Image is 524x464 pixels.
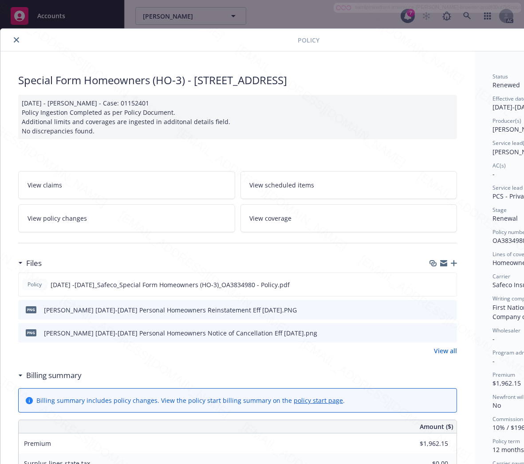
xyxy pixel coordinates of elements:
button: download file [431,328,438,338]
a: View policy changes [18,204,235,232]
a: View coverage [240,204,457,232]
span: Renewal [492,214,518,222]
span: 12 months [492,445,524,454]
span: PNG [26,306,36,313]
span: Commission [492,415,523,423]
div: Billing summary [18,370,82,381]
span: View policy changes [28,214,87,223]
button: close [11,35,22,45]
h3: Files [26,257,42,269]
a: policy start page [294,396,343,405]
button: preview file [445,280,453,289]
span: Policy [26,281,43,289]
button: preview file [445,305,453,315]
div: Billing summary includes policy changes. View the policy start billing summary on the . [36,396,345,405]
div: Special Form Homeowners (HO-3) - [STREET_ADDRESS] [18,73,457,88]
div: [PERSON_NAME] [DATE]-[DATE] Personal Homeowners Notice of Cancellation Eff [DATE].png [44,328,317,338]
span: Producer(s) [492,117,521,125]
span: No [492,401,501,409]
span: Amount ($) [420,422,453,431]
span: Stage [492,206,507,214]
span: View scheduled items [250,180,315,190]
span: AC(s) [492,162,506,169]
span: Policy term [492,437,520,445]
span: - [492,357,495,365]
div: [DATE] - [PERSON_NAME] - Case: 01152401 Policy Ingestion Completed as per Policy Document. Additi... [18,95,457,139]
a: View scheduled items [240,171,457,199]
span: Premium [492,371,515,378]
span: Renewed [492,81,520,89]
span: View claims [28,180,62,190]
a: View all [434,346,457,355]
span: $1,962.15 [492,379,521,387]
div: [PERSON_NAME] [DATE]-[DATE] Personal Homeowners Reinstatement Eff [DATE].PNG [44,305,297,315]
span: - [492,170,495,178]
span: [DATE] -[DATE]_Safeco_Special Form Homeowners (HO-3)_OA3834980 - Policy.pdf [51,280,290,289]
span: Premium [24,439,51,448]
h3: Billing summary [26,370,82,381]
span: Policy [298,35,319,45]
button: download file [431,305,438,315]
span: Wholesaler [492,327,520,334]
span: View coverage [250,214,292,223]
span: Status [492,73,508,80]
span: png [26,329,36,336]
span: - [492,335,495,343]
a: View claims [18,171,235,199]
div: Files [18,257,42,269]
span: Carrier [492,273,510,280]
button: download file [431,280,438,289]
button: preview file [445,328,453,338]
input: 0.00 [396,437,453,450]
